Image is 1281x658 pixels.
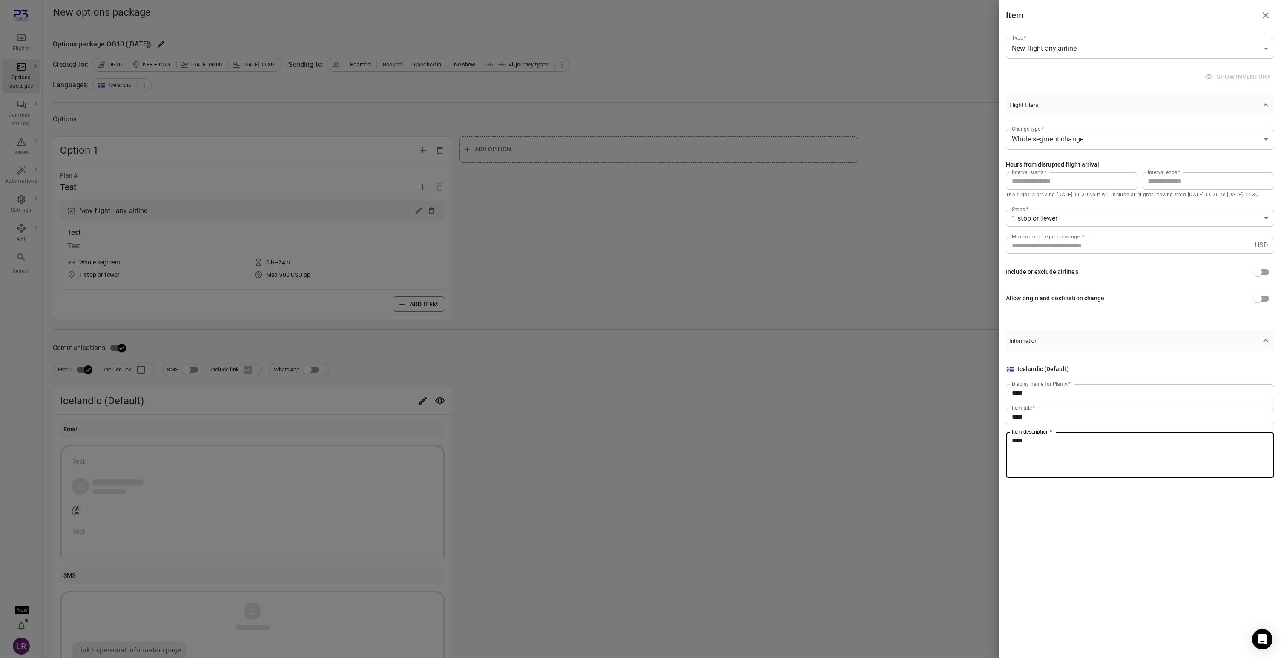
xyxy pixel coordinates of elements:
[1006,330,1274,351] button: Information
[1009,338,1261,344] span: Information
[1006,9,1024,22] h1: Item
[1012,206,1028,213] label: Stops
[1012,169,1046,176] label: Interval starts
[1012,233,1085,240] label: Maximum price per passenger
[1018,365,1069,374] div: Icelandic (Default)
[1012,404,1035,411] label: Item title
[1203,69,1274,85] span: Inventory unavailable when creating options package from a flight
[1012,134,1261,144] span: Whole segment change
[1006,210,1274,227] div: 1 stop or fewer
[1006,351,1274,492] div: Flight filters
[1012,428,1052,435] label: Item description
[1255,240,1268,250] p: USD
[1012,43,1261,54] span: New flight any airline
[1006,294,1105,303] div: Allow origin and destination change
[1012,34,1026,41] label: Type
[1006,115,1274,321] div: Flight filters
[1257,7,1274,24] button: Close drawer
[1012,380,1071,388] label: Display name for Plan A
[1012,125,1044,132] label: Change type
[1006,160,1100,170] div: Hours from disrupted flight arrival
[1006,267,1078,277] div: Include or exclude airlines
[1009,102,1261,108] span: Flight filters
[1148,169,1180,176] label: Interval ends
[1006,191,1274,199] p: The flight is arriving [DATE] 11:30 so it will include all flights leaving from [DATE] 11:30 to [...
[1006,95,1274,115] button: Flight filters
[1252,629,1272,649] div: Open Intercom Messenger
